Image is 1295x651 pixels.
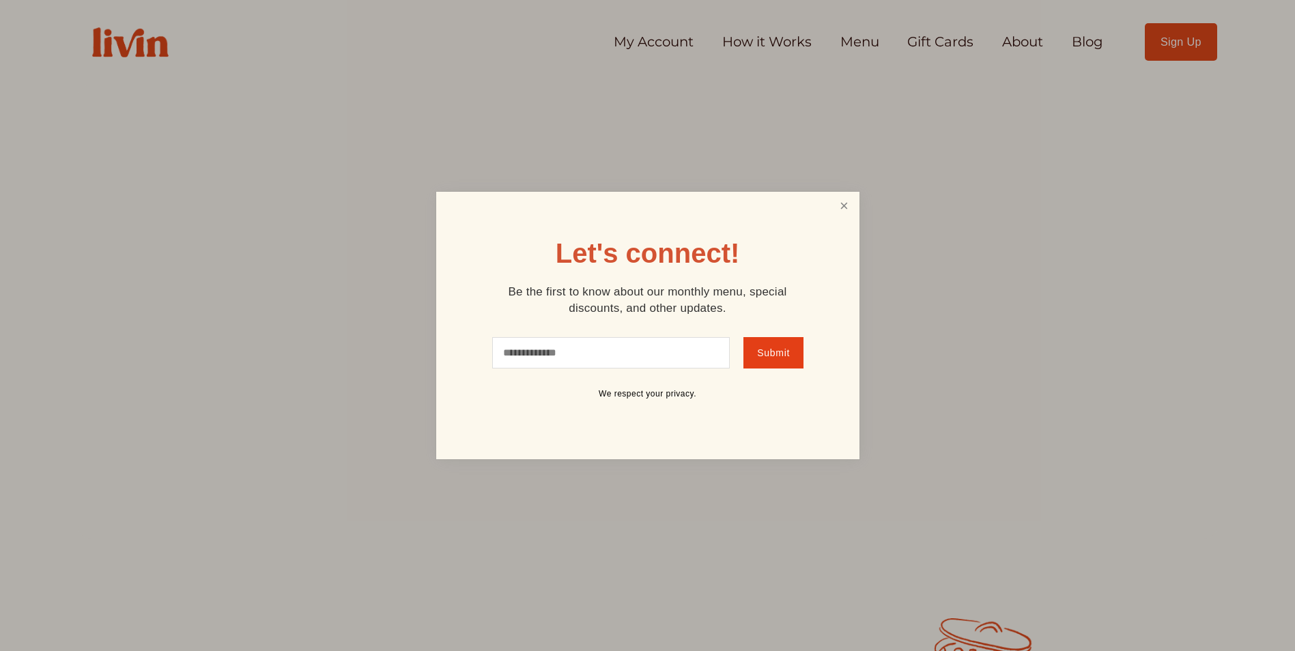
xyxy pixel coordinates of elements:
h1: Let's connect! [556,240,740,267]
a: Close [831,194,857,219]
p: Be the first to know about our monthly menu, special discounts, and other updates. [484,284,812,317]
p: We respect your privacy. [484,389,812,400]
button: Submit [743,337,803,368]
span: Submit [757,347,790,358]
